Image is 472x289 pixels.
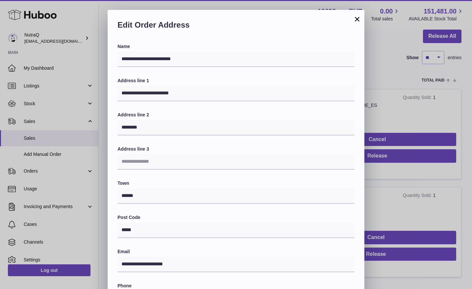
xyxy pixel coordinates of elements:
button: × [353,15,361,23]
label: Email [118,249,354,255]
label: Address line 2 [118,112,354,118]
label: Phone [118,283,354,289]
h2: Edit Order Address [118,20,354,34]
label: Address line 3 [118,146,354,152]
label: Town [118,180,354,186]
label: Name [118,43,354,50]
label: Address line 1 [118,78,354,84]
label: Post Code [118,214,354,221]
